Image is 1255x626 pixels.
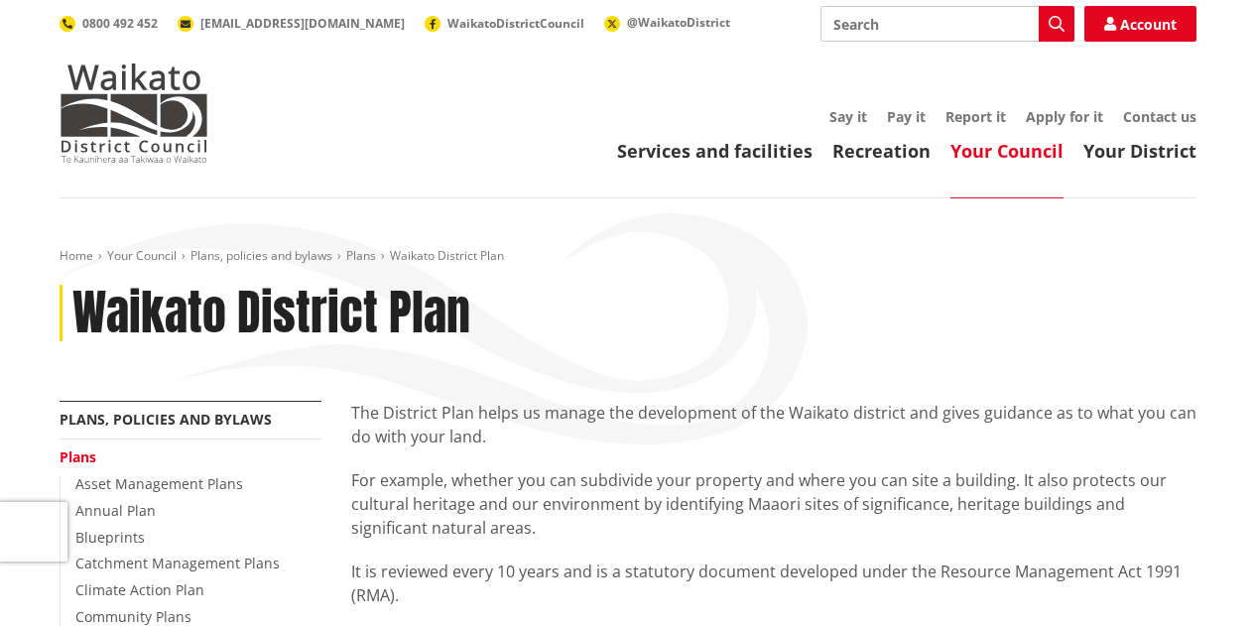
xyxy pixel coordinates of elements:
[75,580,204,599] a: Climate Action Plan
[60,248,1196,265] nav: breadcrumb
[447,15,584,32] span: WaikatoDistrictCouncil
[178,15,405,32] a: [EMAIL_ADDRESS][DOMAIN_NAME]
[604,14,730,31] a: @WaikatoDistrict
[60,63,208,163] img: Waikato District Council - Te Kaunihera aa Takiwaa o Waikato
[190,247,332,264] a: Plans, policies and bylaws
[82,15,158,32] span: 0800 492 452
[200,15,405,32] span: [EMAIL_ADDRESS][DOMAIN_NAME]
[351,560,1196,607] p: It is reviewed every 10 years and is a statutory document developed under the Resource Management...
[945,107,1006,126] a: Report it
[627,14,730,31] span: @WaikatoDistrict
[75,474,243,493] a: Asset Management Plans
[75,528,145,547] a: Blueprints
[390,247,504,264] span: Waikato District Plan
[60,247,93,264] a: Home
[107,247,177,264] a: Your Council
[72,285,470,342] h1: Waikato District Plan
[351,401,1196,448] p: The District Plan helps us manage the development of the Waikato district and gives guidance as t...
[60,410,272,429] a: Plans, policies and bylaws
[820,6,1074,42] input: Search input
[617,139,813,163] a: Services and facilities
[829,107,867,126] a: Say it
[425,15,584,32] a: WaikatoDistrictCouncil
[1026,107,1103,126] a: Apply for it
[60,447,96,466] a: Plans
[832,139,931,163] a: Recreation
[1083,139,1196,163] a: Your District
[950,139,1064,163] a: Your Council
[60,15,158,32] a: 0800 492 452
[75,501,156,520] a: Annual Plan
[75,607,191,626] a: Community Plans
[351,468,1196,540] p: For example, whether you can subdivide your property and where you can site a building. It also p...
[887,107,926,126] a: Pay it
[1123,107,1196,126] a: Contact us
[1084,6,1196,42] a: Account
[75,554,280,572] a: Catchment Management Plans
[346,247,376,264] a: Plans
